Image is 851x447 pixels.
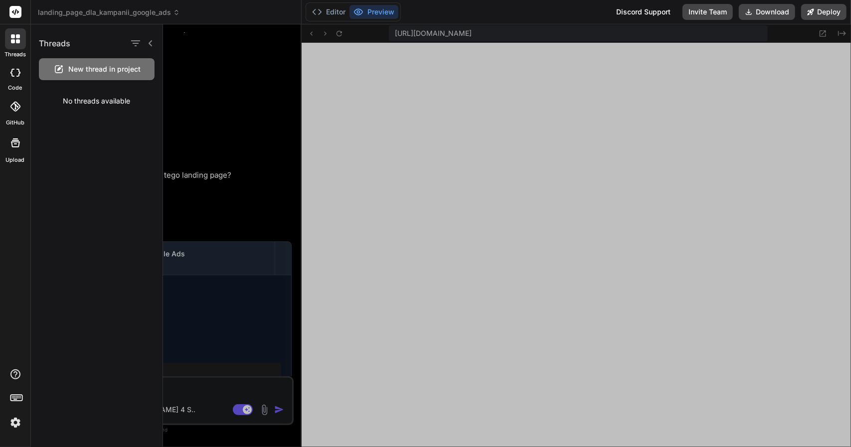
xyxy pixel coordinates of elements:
[6,156,25,164] label: Upload
[682,4,733,20] button: Invite Team
[801,4,847,20] button: Deploy
[4,50,26,59] label: threads
[739,4,795,20] button: Download
[349,5,398,19] button: Preview
[31,88,163,114] div: No threads available
[610,4,677,20] div: Discord Support
[69,64,141,74] span: New thread in project
[7,414,24,431] img: settings
[39,37,70,49] h1: Threads
[38,7,180,17] span: landing_page_dla_kampanii_google_ads
[308,5,349,19] button: Editor
[6,118,24,127] label: GitHub
[8,84,22,92] label: code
